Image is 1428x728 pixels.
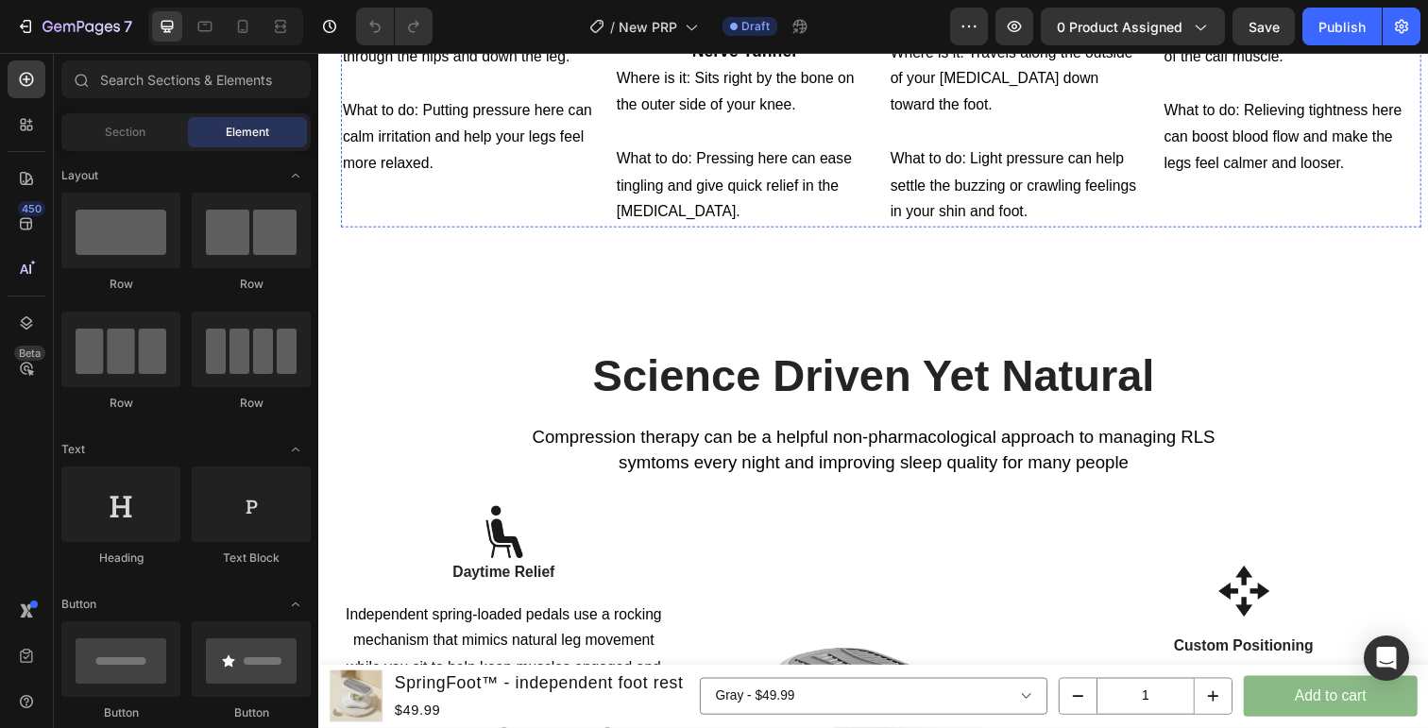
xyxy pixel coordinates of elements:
p: Compression therapy can be a helpful non-pharmacological approach to managing RLS symtoms every n... [215,380,918,433]
span: Layout [61,167,98,184]
div: Row [192,276,311,293]
p: What to do: Light pressure can help settle the buzzing or crawling feelings in your shin and foot. [584,95,844,177]
p: What to do: Putting pressure here can calm irritation and help your legs feel more relaxed. [25,46,285,127]
div: Row [192,395,311,412]
img: gempages_556145050740851781-811476c6-b000-4835-b304-e0411065f6a3.png [161,462,217,517]
p: 7 [124,15,132,38]
span: / [610,17,615,37]
span: Toggle open [280,161,311,191]
div: Undo/Redo [356,8,433,45]
p: Daytime Relief [16,519,362,542]
div: 450 [18,201,45,216]
span: Element [226,124,269,141]
span: Toggle open [280,589,311,619]
span: 0 product assigned [1057,17,1182,37]
p: Independent spring-loaded pedals use a rocking mechanism that mimics natural leg movement while y... [16,561,362,697]
button: decrement [756,639,794,675]
span: Button [61,596,96,613]
span: Section [105,124,145,141]
p: Where is it: Sits right by the bone on the outer side of your knee. [304,13,565,68]
h2: Science Driven Yet Natural [221,299,912,362]
button: Publish [1302,8,1382,45]
div: Row [61,395,180,412]
button: increment [894,639,932,675]
div: Add to cart [996,644,1069,671]
div: Heading [61,550,180,567]
span: New PRP [619,17,677,37]
p: What to do: Pressing here can ease tingling and give quick relief in the [MEDICAL_DATA]. [304,95,565,177]
iframe: Design area [318,53,1428,728]
span: Text [61,441,85,458]
button: 7 [8,8,141,45]
p: What to do: Relieving tightness here can boost blood flow and make the legs feel calmer and looser. [863,46,1124,127]
div: $49.99 [76,659,374,685]
span: Toggle open [280,434,311,465]
div: Row [61,276,180,293]
div: Button [192,704,311,721]
div: Open Intercom Messenger [1364,635,1409,681]
div: Beta [14,346,45,361]
div: Publish [1318,17,1366,37]
div: Text Block [192,550,311,567]
p: Custom Positioning [772,595,1117,618]
img: gempages_556145050740851781-0ab93d27-bc0f-4a83-9176-cef44400a1c9.png [917,522,973,578]
input: Search Sections & Elements [61,60,311,98]
div: Button [61,704,180,721]
span: Draft [741,18,770,35]
span: Save [1249,19,1280,35]
button: Add to cart [944,636,1122,679]
input: quantity [794,639,894,675]
button: Save [1232,8,1295,45]
button: 0 product assigned [1041,8,1225,45]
